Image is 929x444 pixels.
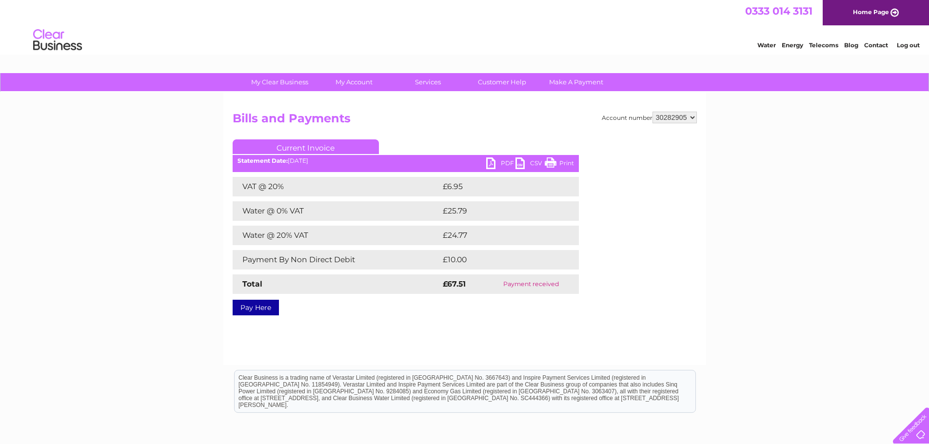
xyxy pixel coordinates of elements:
td: £10.00 [440,250,559,270]
a: My Clear Business [239,73,320,91]
a: Services [388,73,468,91]
div: [DATE] [233,157,579,164]
td: Payment By Non Direct Debit [233,250,440,270]
a: Telecoms [809,41,838,49]
b: Statement Date: [237,157,288,164]
td: Water @ 20% VAT [233,226,440,245]
a: Blog [844,41,858,49]
a: Customer Help [462,73,542,91]
a: My Account [314,73,394,91]
div: Account number [602,112,697,123]
strong: Total [242,279,262,289]
h2: Bills and Payments [233,112,697,130]
td: £6.95 [440,177,556,196]
a: Log out [897,41,920,49]
td: VAT @ 20% [233,177,440,196]
a: PDF [486,157,515,172]
strong: £67.51 [443,279,466,289]
td: £24.77 [440,226,559,245]
img: logo.png [33,25,82,55]
td: Water @ 0% VAT [233,201,440,221]
a: Contact [864,41,888,49]
td: Payment received [484,274,579,294]
a: Energy [782,41,803,49]
a: CSV [515,157,545,172]
td: £25.79 [440,201,559,221]
a: Print [545,157,574,172]
a: Current Invoice [233,139,379,154]
div: Clear Business is a trading name of Verastar Limited (registered in [GEOGRAPHIC_DATA] No. 3667643... [235,5,695,47]
a: 0333 014 3131 [745,5,812,17]
a: Water [757,41,776,49]
a: Make A Payment [536,73,616,91]
a: Pay Here [233,300,279,315]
